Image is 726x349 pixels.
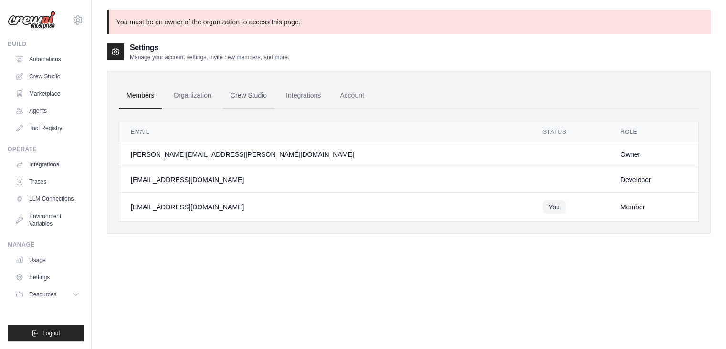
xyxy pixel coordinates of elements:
[8,145,84,153] div: Operate
[107,10,711,34] p: You must be an owner of the organization to access this page.
[11,174,84,189] a: Traces
[131,150,520,159] div: [PERSON_NAME][EMAIL_ADDRESS][PERSON_NAME][DOMAIN_NAME]
[609,122,698,142] th: Role
[621,175,687,185] div: Developer
[621,202,687,212] div: Member
[11,157,84,172] a: Integrations
[8,40,84,48] div: Build
[119,122,531,142] th: Email
[11,287,84,302] button: Resources
[8,241,84,249] div: Manage
[278,83,328,109] a: Integrations
[8,11,55,29] img: Logo
[11,103,84,119] a: Agents
[131,202,520,212] div: [EMAIL_ADDRESS][DOMAIN_NAME]
[119,83,162,109] a: Members
[11,120,84,136] a: Tool Registry
[130,54,289,61] p: Manage your account settings, invite new members, and more.
[11,208,84,231] a: Environment Variables
[621,150,687,159] div: Owner
[11,52,84,67] a: Automations
[42,329,60,337] span: Logout
[8,325,84,341] button: Logout
[11,270,84,285] a: Settings
[131,175,520,185] div: [EMAIL_ADDRESS][DOMAIN_NAME]
[11,69,84,84] a: Crew Studio
[543,200,566,214] span: You
[332,83,372,109] a: Account
[130,42,289,54] h2: Settings
[11,252,84,268] a: Usage
[11,86,84,101] a: Marketplace
[29,291,56,298] span: Resources
[11,191,84,207] a: LLM Connections
[166,83,219,109] a: Organization
[531,122,609,142] th: Status
[223,83,274,109] a: Crew Studio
